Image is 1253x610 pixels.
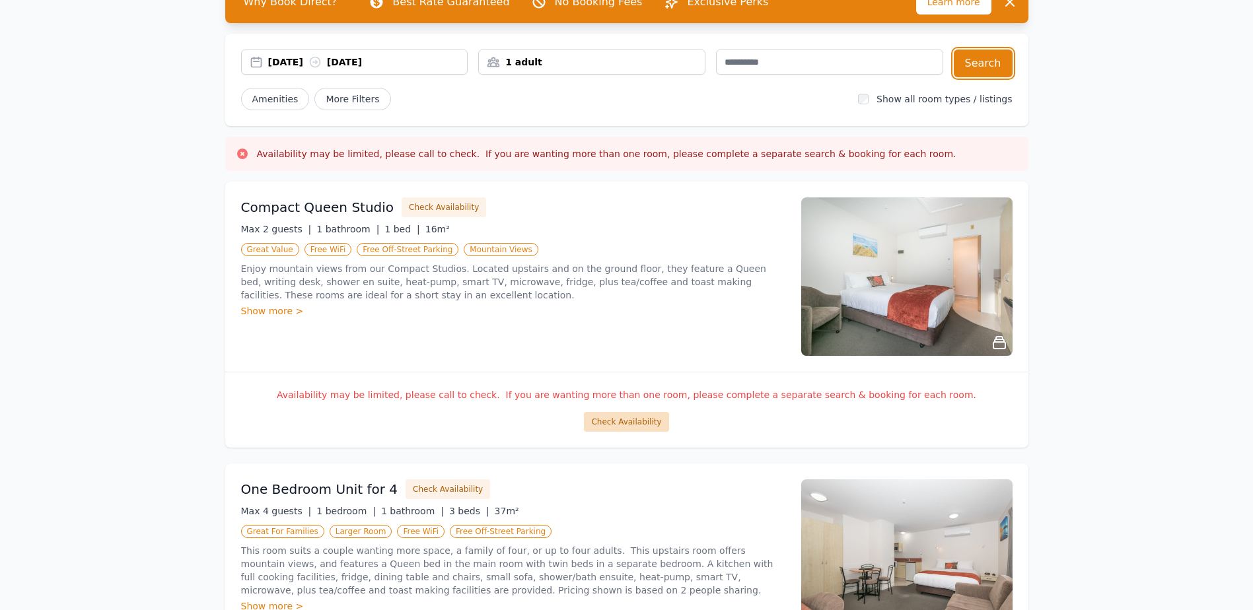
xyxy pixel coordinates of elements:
[241,262,785,302] p: Enjoy mountain views from our Compact Studios. Located upstairs and on the ground floor, they fea...
[241,506,312,516] span: Max 4 guests |
[384,224,419,234] span: 1 bed |
[584,412,668,432] button: Check Availability
[241,525,324,538] span: Great For Families
[316,224,379,234] span: 1 bathroom |
[257,147,956,160] h3: Availability may be limited, please call to check. If you are wanting more than one room, please ...
[304,243,352,256] span: Free WiFi
[464,243,538,256] span: Mountain Views
[479,55,705,69] div: 1 adult
[425,224,450,234] span: 16m²
[406,479,490,499] button: Check Availability
[495,506,519,516] span: 37m²
[357,243,458,256] span: Free Off-Street Parking
[330,525,392,538] span: Larger Room
[241,480,398,498] h3: One Bedroom Unit for 4
[241,243,299,256] span: Great Value
[268,55,468,69] div: [DATE] [DATE]
[397,525,445,538] span: Free WiFi
[877,94,1012,104] label: Show all room types / listings
[402,197,486,217] button: Check Availability
[241,88,310,110] button: Amenities
[381,506,444,516] span: 1 bathroom |
[314,88,390,110] span: More Filters
[241,388,1013,401] p: Availability may be limited, please call to check. If you are wanting more than one room, please ...
[241,544,785,597] p: This room suits a couple wanting more space, a family of four, or up to four adults. This upstair...
[954,50,1013,77] button: Search
[241,198,394,217] h3: Compact Queen Studio
[241,224,312,234] span: Max 2 guests |
[316,506,376,516] span: 1 bedroom |
[241,304,785,318] div: Show more >
[449,506,489,516] span: 3 beds |
[450,525,552,538] span: Free Off-Street Parking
